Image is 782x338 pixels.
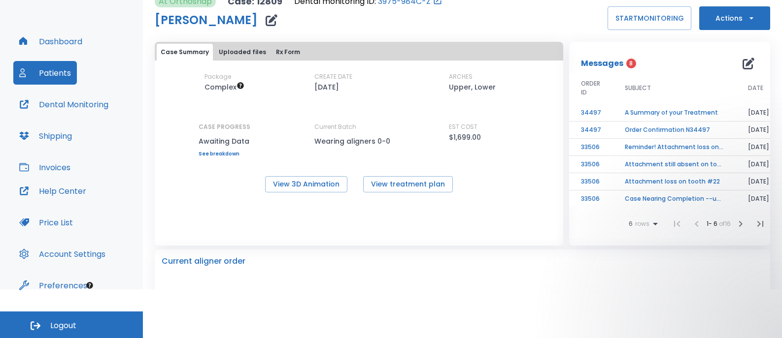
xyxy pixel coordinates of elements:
[13,124,78,148] button: Shipping
[13,274,93,297] button: Preferences
[613,190,736,208] td: Case Nearing Completion --upper
[633,220,649,227] span: rows
[748,84,763,92] span: DATE
[613,139,736,156] td: Reminder! Attachment loss on tooth #19
[569,122,613,139] td: 34497
[569,190,613,208] td: 33506
[13,92,114,116] button: Dental Monitoring
[162,255,245,267] p: Current aligner order
[50,320,76,331] span: Logout
[569,139,613,156] td: 33506
[13,242,111,266] button: Account Settings
[736,104,781,122] td: [DATE]
[449,72,473,81] p: ARCHES
[85,281,94,290] div: Tooltip anchor
[13,61,77,85] button: Patients
[719,219,731,228] span: of 16
[736,190,781,208] td: [DATE]
[13,155,76,179] button: Invoices
[699,6,770,30] button: Actions
[272,44,304,61] button: Rx Form
[199,151,250,157] a: See breakdown
[155,14,258,26] h1: [PERSON_NAME]
[157,44,561,61] div: tabs
[629,220,633,227] span: 6
[204,82,244,92] span: Up to 50 Steps (100 aligners)
[215,44,270,61] button: Uploaded files
[157,44,213,61] button: Case Summary
[314,81,339,93] p: [DATE]
[581,79,601,97] span: ORDER ID
[608,6,691,30] button: STARTMONITORING
[613,104,736,122] td: A Summary of your Treatment
[569,173,613,190] td: 33506
[569,156,613,173] td: 33506
[736,156,781,173] td: [DATE]
[736,139,781,156] td: [DATE]
[13,179,92,203] button: Help Center
[569,104,613,122] td: 34497
[314,135,403,147] p: Wearing aligners 0-0
[581,58,623,69] p: Messages
[449,131,481,143] p: $1,699.00
[736,122,781,139] td: [DATE]
[314,72,352,81] p: CREATE DATE
[736,173,781,190] td: [DATE]
[314,123,403,131] p: Current Batch
[199,135,250,147] p: Awaiting Data
[449,81,496,93] p: Upper, Lower
[613,122,736,139] td: Order Confirmation N34497
[613,173,736,190] td: Attachment loss on tooth #22
[199,123,250,131] p: CASE PROGRESS
[613,156,736,173] td: Attachment still absent on tooth #22
[13,30,88,53] button: Dashboard
[626,59,636,68] span: 8
[13,211,79,234] button: Price List
[707,219,719,228] span: 1 - 6
[449,123,477,131] p: EST COST
[625,84,651,92] span: SUBJECT
[265,176,347,192] button: View 3D Animation
[204,72,231,81] p: Package
[363,176,453,192] button: View treatment plan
